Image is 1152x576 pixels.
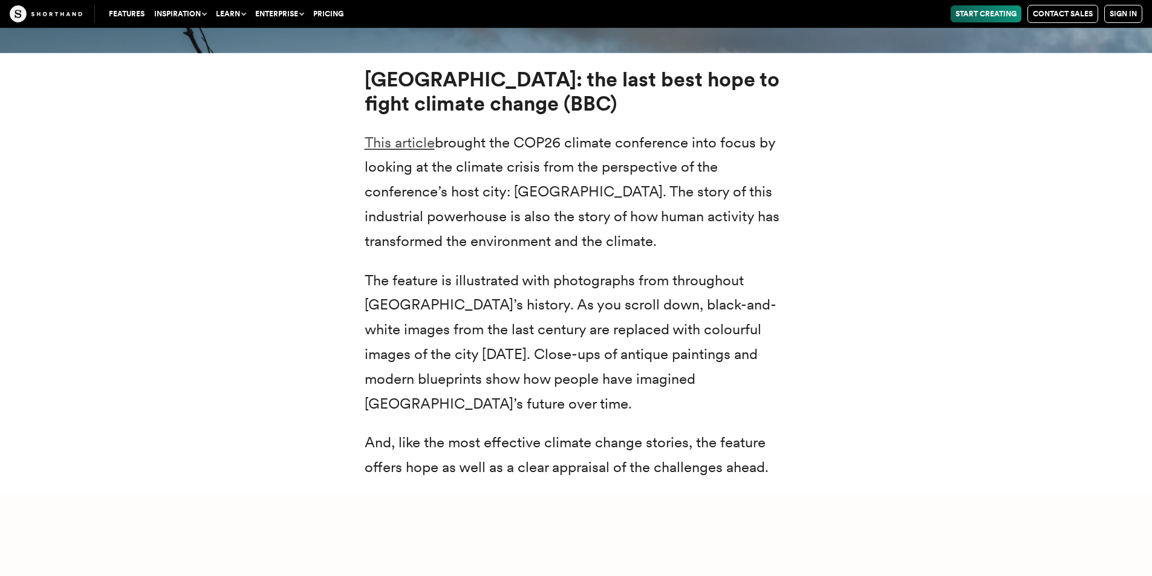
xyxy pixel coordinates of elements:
a: This article [365,134,435,151]
a: Start Creating [951,5,1021,22]
a: Sign in [1104,5,1142,23]
a: Features [104,5,149,22]
a: Contact Sales [1027,5,1098,23]
p: And, like the most effective climate change stories, the feature offers hope as well as a clear a... [365,430,788,480]
p: brought the COP26 climate conference into focus by looking at the climate crisis from the perspec... [365,131,788,254]
strong: [GEOGRAPHIC_DATA]: the last best hope to fight climate change (BBC) [365,67,779,115]
button: Inspiration [149,5,211,22]
a: Pricing [308,5,348,22]
button: Learn [211,5,250,22]
img: The Craft [10,5,82,22]
button: Enterprise [250,5,308,22]
p: The feature is illustrated with photographs from throughout [GEOGRAPHIC_DATA]’s history. As you s... [365,268,788,416]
